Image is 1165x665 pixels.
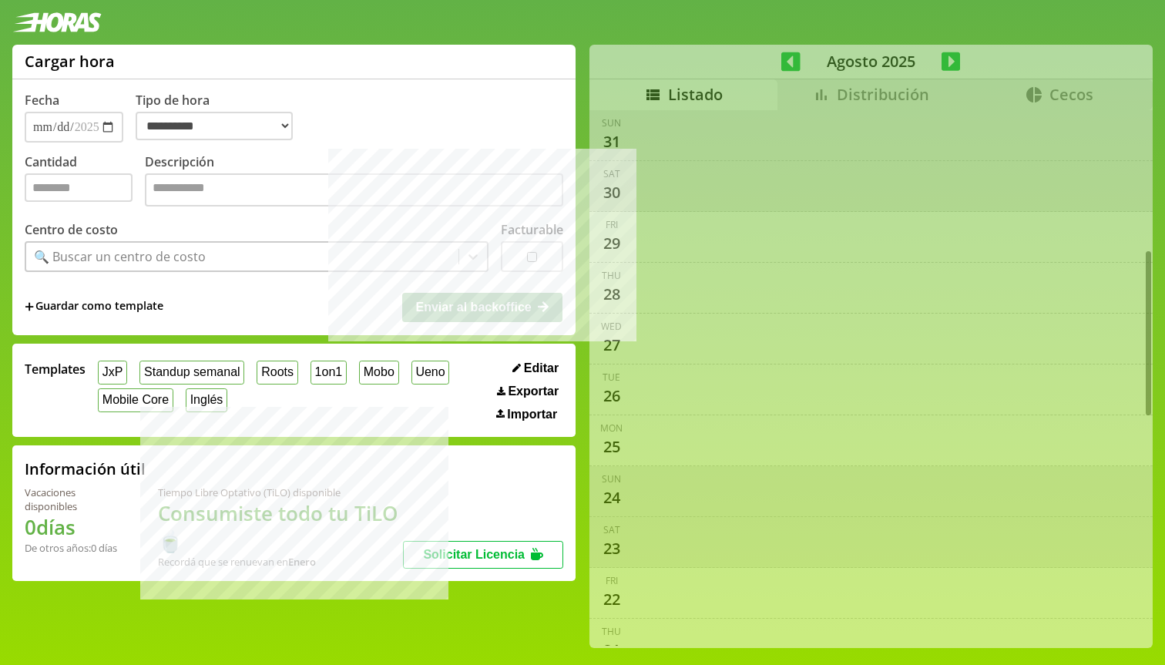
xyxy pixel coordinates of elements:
[311,361,347,385] button: 1on1
[524,361,559,375] span: Editar
[186,388,227,412] button: Inglés
[136,92,305,143] label: Tipo de hora
[145,153,563,210] label: Descripción
[423,548,525,561] span: Solicitar Licencia
[403,541,563,569] button: Solicitar Licencia
[158,555,404,569] div: Recordá que se renuevan en
[25,361,86,378] span: Templates
[25,92,59,109] label: Fecha
[25,513,121,541] h1: 0 días
[136,112,293,140] select: Tipo de hora
[25,541,121,555] div: De otros años: 0 días
[25,458,146,479] h2: Información útil
[492,384,563,399] button: Exportar
[25,298,34,315] span: +
[25,173,133,202] input: Cantidad
[139,361,244,385] button: Standup semanal
[12,12,102,32] img: logotipo
[501,221,563,238] label: Facturable
[158,485,404,499] div: Tiempo Libre Optativo (TiLO) disponible
[508,361,563,376] button: Editar
[359,361,399,385] button: Mobo
[25,153,145,210] label: Cantidad
[145,173,563,207] textarea: Descripción
[25,298,163,315] span: +Guardar como template
[158,499,404,555] h1: Consumiste todo tu TiLO 🍵
[25,221,118,238] label: Centro de costo
[98,388,173,412] button: Mobile Core
[411,361,450,385] button: Ueno
[34,248,206,265] div: 🔍 Buscar un centro de costo
[508,385,559,398] span: Exportar
[98,361,127,385] button: JxP
[507,408,557,422] span: Importar
[257,361,297,385] button: Roots
[288,555,316,569] b: Enero
[25,51,115,72] h1: Cargar hora
[25,485,121,513] div: Vacaciones disponibles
